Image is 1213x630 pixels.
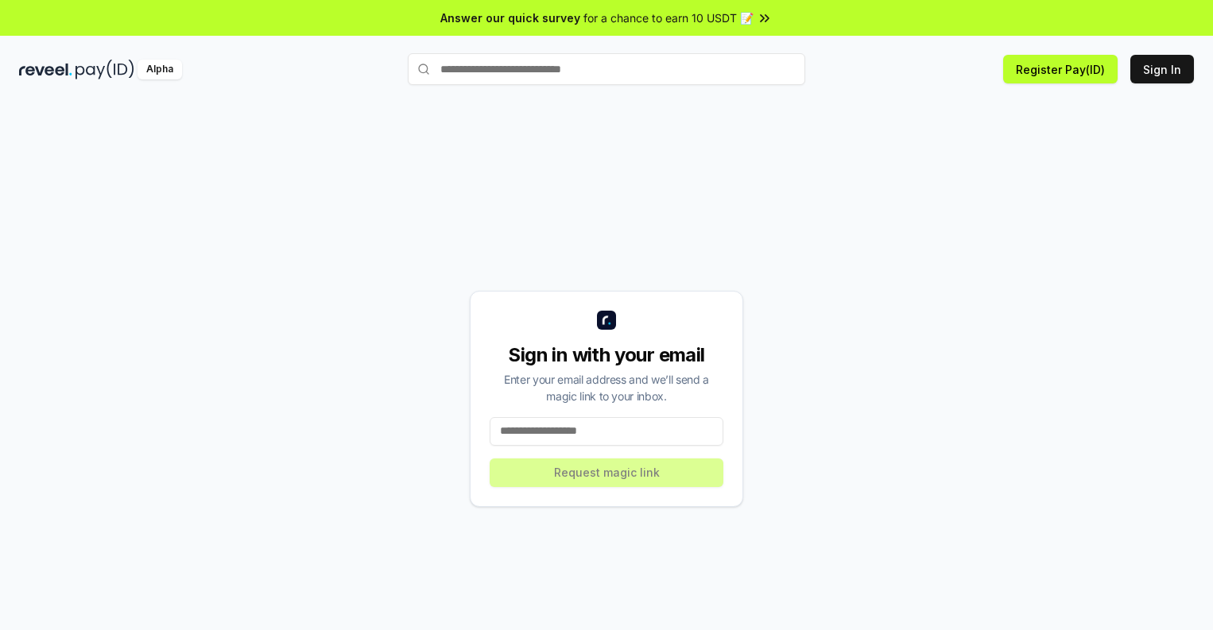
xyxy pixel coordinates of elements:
div: Enter your email address and we’ll send a magic link to your inbox. [490,371,723,404]
button: Register Pay(ID) [1003,55,1118,83]
img: pay_id [76,60,134,79]
button: Sign In [1130,55,1194,83]
span: Answer our quick survey [440,10,580,26]
div: Sign in with your email [490,342,723,368]
img: reveel_dark [19,60,72,79]
span: for a chance to earn 10 USDT 📝 [583,10,754,26]
img: logo_small [597,311,616,330]
div: Alpha [138,60,182,79]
